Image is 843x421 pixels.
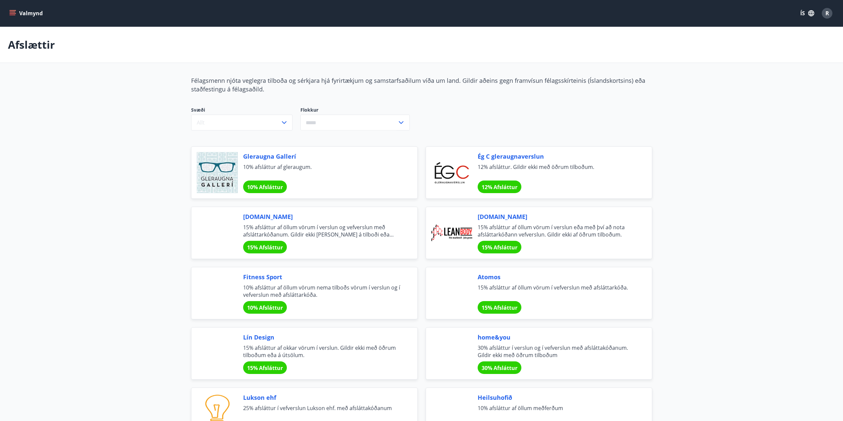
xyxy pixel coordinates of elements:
span: 12% afsláttur. Gildir ekki með öðrum tilboðum. [478,163,636,178]
span: Gleraugna Gallerí [243,152,401,161]
span: Ég C gleraugnaverslun [478,152,636,161]
span: 15% afsláttur af öllum vörum í vefverslun með afsláttarkóða. [478,284,636,298]
span: [DOMAIN_NAME] [478,212,636,221]
span: Svæði [191,107,292,115]
span: Allt [197,119,205,126]
span: Heilsuhofið [478,393,636,402]
span: 10% afsláttur af gleraugum. [243,163,401,178]
span: 10% afsláttur af öllum meðferðum [478,404,636,419]
span: Fitness Sport [243,273,401,281]
span: 10% Afsláttur [247,184,283,191]
span: 15% Afsláttur [482,304,517,311]
button: menu [8,7,45,19]
span: 15% afsláttur af okkar vörum í verslun. Gildir ekki með öðrum tilboðum eða á útsölum. [243,344,401,359]
span: [DOMAIN_NAME] [243,212,401,221]
span: 12% Afsláttur [482,184,517,191]
button: R [819,5,835,21]
span: 15% afsláttur af öllum vörum í verslun eða með því að nota afsláttarkóðann vefverslun. Gildir ekk... [478,224,636,238]
span: Lín Design [243,333,401,342]
span: 15% Afsláttur [247,244,283,251]
span: Atomos [478,273,636,281]
p: Afslættir [8,37,55,52]
button: ÍS [797,7,818,19]
span: 10% afsláttur af öllum vörum nema tilboðs vörum í verslun og í vefverslun með afsláttarkóða. [243,284,401,298]
span: Félagsmenn njóta veglegra tilboða og sérkjara hjá fyrirtækjum og samstarfsaðilum víða um land. Gi... [191,77,645,93]
span: 15% afsláttur af öllum vörum í verslun og vefverslun með afsláttarkóðanum. Gildir ekki [PERSON_NA... [243,224,401,238]
button: Allt [191,115,292,131]
span: 10% Afsláttur [247,304,283,311]
span: 15% Afsláttur [247,364,283,372]
span: 30% afsláttur í verslun og í vefverslun með afsláttakóðanum. Gildir ekki með öðrum tilboðum [478,344,636,359]
span: 30% Afsláttur [482,364,517,372]
span: 25% afsláttur í vefverslun Lukson ehf. með afsláttakóðanum [243,404,401,419]
span: home&you [478,333,636,342]
span: 15% Afsláttur [482,244,517,251]
span: R [825,10,829,17]
label: Flokkur [300,107,410,113]
span: Lukson ehf [243,393,401,402]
